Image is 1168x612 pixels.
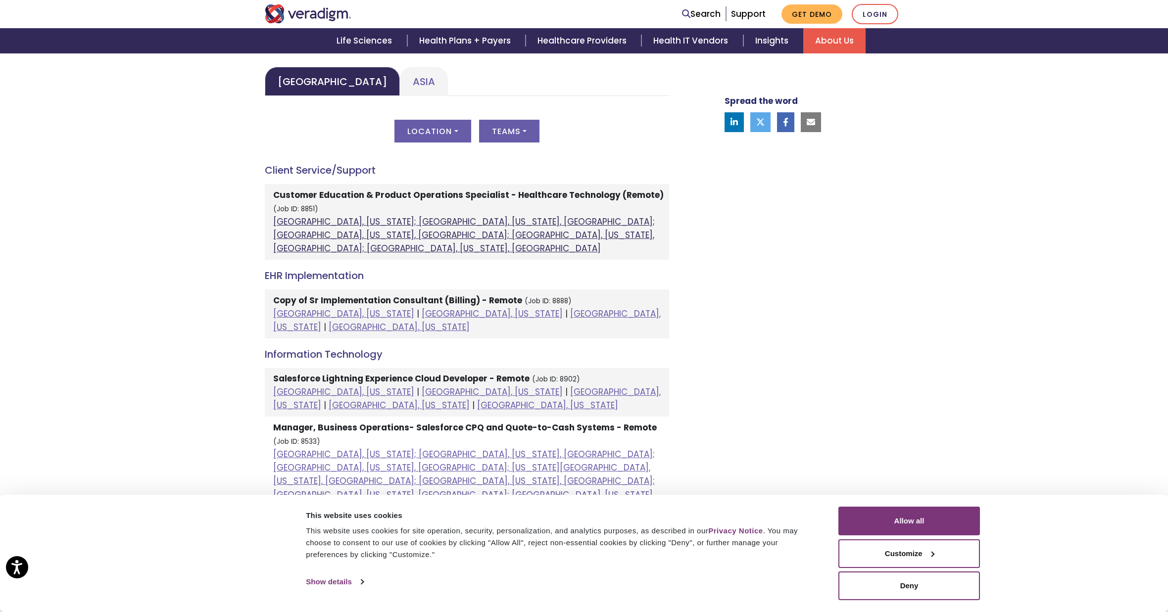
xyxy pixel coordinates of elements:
small: (Job ID: 8851) [273,204,318,214]
a: [GEOGRAPHIC_DATA], [US_STATE] [422,308,563,320]
span: | [324,399,326,411]
span: | [565,386,568,398]
a: [GEOGRAPHIC_DATA], [US_STATE] [477,399,618,411]
a: Privacy Notice [708,526,763,535]
a: About Us [803,28,866,53]
h4: EHR Implementation [265,270,669,282]
a: Asia [400,67,448,96]
a: [GEOGRAPHIC_DATA], [US_STATE] [422,386,563,398]
button: Teams [479,120,539,142]
a: Healthcare Providers [526,28,641,53]
small: (Job ID: 8533) [273,437,320,446]
span: | [472,399,475,411]
button: Deny [838,571,980,600]
div: This website uses cookies for site operation, security, personalization, and analytics purposes, ... [306,525,816,561]
a: Life Sciences [325,28,407,53]
div: This website uses cookies [306,510,816,521]
small: (Job ID: 8902) [532,375,580,384]
a: Login [852,4,898,24]
a: Search [682,7,721,21]
strong: Manager, Business Operations- Salesforce CPQ and Quote-to-Cash Systems - Remote [273,422,657,433]
a: [GEOGRAPHIC_DATA] [265,67,400,96]
a: [GEOGRAPHIC_DATA], [US_STATE] [273,308,414,320]
h4: Information Technology [265,348,669,360]
a: Get Demo [781,4,842,24]
a: Health IT Vendors [641,28,743,53]
a: Insights [743,28,803,53]
button: Allow all [838,507,980,535]
a: [GEOGRAPHIC_DATA], [US_STATE]; [GEOGRAPHIC_DATA], [US_STATE], [GEOGRAPHIC_DATA]; [GEOGRAPHIC_DATA... [273,448,655,514]
span: | [417,308,419,320]
button: Location [394,120,471,142]
small: (Job ID: 8888) [525,296,572,306]
a: Health Plans + Payers [407,28,526,53]
a: [GEOGRAPHIC_DATA], [US_STATE] [329,399,470,411]
button: Customize [838,539,980,568]
span: | [324,321,326,333]
strong: Copy of Sr Implementation Consultant (Billing) - Remote [273,294,522,306]
h4: Client Service/Support [265,164,669,176]
a: [GEOGRAPHIC_DATA], [US_STATE]; [GEOGRAPHIC_DATA], [US_STATE], [GEOGRAPHIC_DATA]; [GEOGRAPHIC_DATA... [273,216,655,254]
span: | [565,308,568,320]
strong: Customer Education & Product Operations Specialist - Healthcare Technology (Remote) [273,189,664,201]
a: [GEOGRAPHIC_DATA], [US_STATE] [273,308,661,333]
span: | [417,386,419,398]
strong: Spread the word [725,95,798,107]
a: [GEOGRAPHIC_DATA], [US_STATE] [329,321,470,333]
a: [GEOGRAPHIC_DATA], [US_STATE] [273,386,414,398]
img: Veradigm logo [265,4,351,23]
a: Support [731,8,766,20]
strong: Salesforce Lightning Experience Cloud Developer - Remote [273,373,530,384]
a: Show details [306,574,363,589]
